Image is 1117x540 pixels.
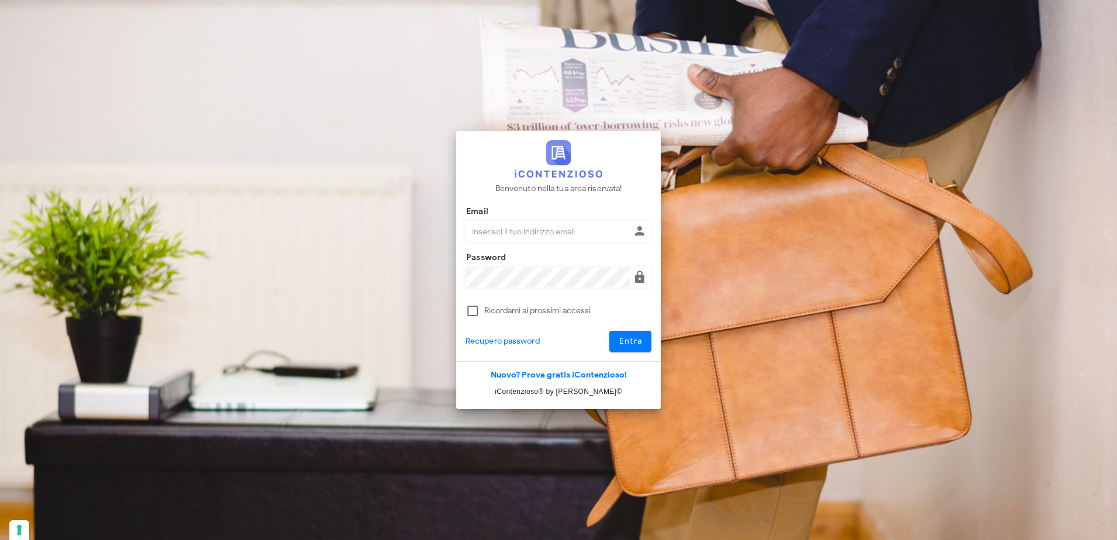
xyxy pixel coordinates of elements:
[463,252,507,264] label: Password
[619,336,643,346] span: Entra
[609,331,652,352] button: Entra
[491,370,627,380] a: Nuovo? Prova gratis iContenzioso!
[9,520,29,540] button: Le tue preferenze relative al consenso per le tecnologie di tracciamento
[456,386,661,397] p: iContenzioso® by [PERSON_NAME]©
[495,182,622,195] p: Benvenuto nella tua area riservata!
[466,335,540,348] a: Recupero password
[466,221,630,241] input: Inserisci il tuo indirizzo email
[463,206,488,217] label: Email
[484,305,651,317] label: Ricordami ai prossimi accessi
